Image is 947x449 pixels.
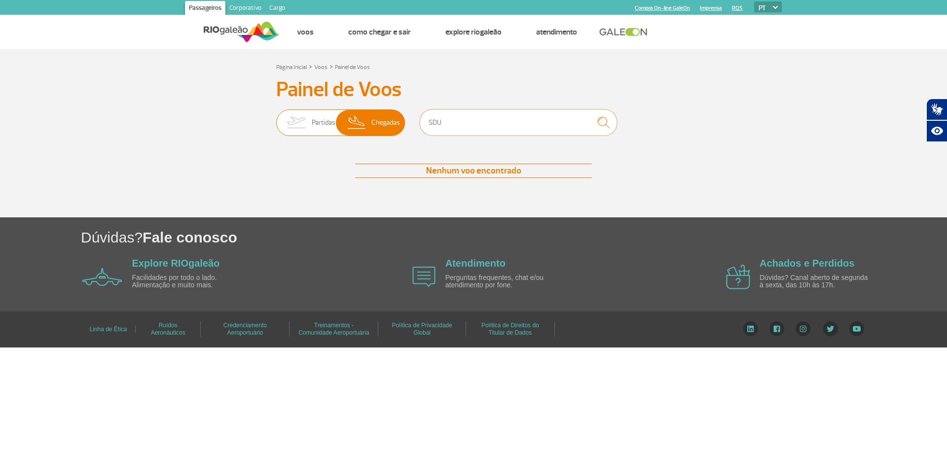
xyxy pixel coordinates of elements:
[445,258,506,269] a: Atendimento
[276,77,671,102] h3: Painel de Voos
[743,321,758,336] img: LinkedIn
[81,227,947,247] h1: Dúvidas?
[298,318,369,340] a: Treinamentos - Comunidade Aeroportuária
[329,61,333,72] a: >
[823,321,838,336] img: Twitter
[355,164,592,178] div: Nenhum voo encontrado
[225,1,265,17] a: Corporativo
[769,321,784,336] img: Facebook
[314,64,328,71] a: Voos
[445,274,559,289] p: Perguntas frequentes, chat e/ou atendimento por fone.
[732,5,743,11] a: RQS
[143,229,237,245] span: Fale conosco
[371,110,400,136] span: Chegadas
[445,27,502,37] a: Explore RIOgaleão
[760,258,854,269] a: Achados e Perdidos
[420,109,617,136] input: Voo, cidade ou cia aérea
[342,110,371,136] img: slider-desembarque
[536,27,577,37] a: Atendimento
[223,318,267,340] a: Credenciamento Aeroportuário
[412,267,436,287] img: airplane icon
[132,274,246,289] p: Facilidades por todo o lado. Alimentação e muito mais.
[151,318,185,340] a: Ruídos Aeronáuticos
[760,274,873,289] p: Dúvidas? Canal aberto de segunda à sexta, das 10h às 17h.
[89,322,127,336] a: Linha de Ética
[309,61,312,72] a: >
[265,1,289,17] a: Cargo
[481,318,539,340] a: Política de Direitos do Titular de Dados
[796,321,811,336] img: Instagram
[700,5,722,11] a: Imprensa
[392,318,452,340] a: Política de Privacidade Global
[348,27,411,37] a: Como chegar e sair
[82,268,122,286] img: airplane icon
[926,99,947,142] div: Plugin de acessibilidade da Hand Talk.
[297,27,314,37] a: Voos
[132,258,220,269] a: Explore RIOgaleão
[849,321,864,336] img: YouTube
[726,265,750,289] img: airplane icon
[276,64,307,71] a: Página Inicial
[312,110,335,136] span: Partidas
[335,64,370,71] a: Painel de Voos
[281,110,312,136] img: slider-embarque
[926,99,947,120] button: Abrir tradutor de língua de sinais.
[185,1,225,17] a: Passageiros
[635,5,690,11] a: Compra On-line GaleOn
[926,120,947,142] button: Abrir recursos assistivos.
